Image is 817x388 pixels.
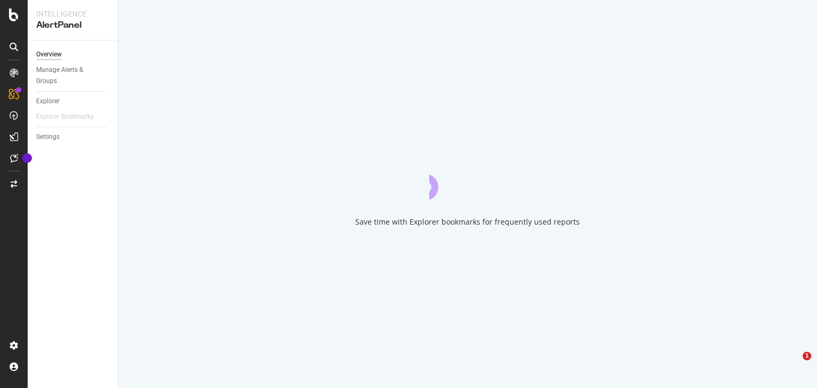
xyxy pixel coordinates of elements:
div: Settings [36,131,60,143]
div: animation [429,161,506,200]
div: Overview [36,49,62,60]
span: 1 [803,352,811,360]
div: Explorer [36,96,60,107]
div: Save time with Explorer bookmarks for frequently used reports [355,217,580,227]
a: Manage Alerts & Groups [36,64,110,87]
div: Explorer Bookmarks [36,111,94,122]
div: Manage Alerts & Groups [36,64,100,87]
a: Settings [36,131,110,143]
a: Explorer [36,96,110,107]
a: Overview [36,49,110,60]
div: Tooltip anchor [22,153,32,163]
a: Explorer Bookmarks [36,111,104,122]
div: Intelligence [36,9,109,19]
iframe: Intercom live chat [781,352,806,377]
div: AlertPanel [36,19,109,31]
